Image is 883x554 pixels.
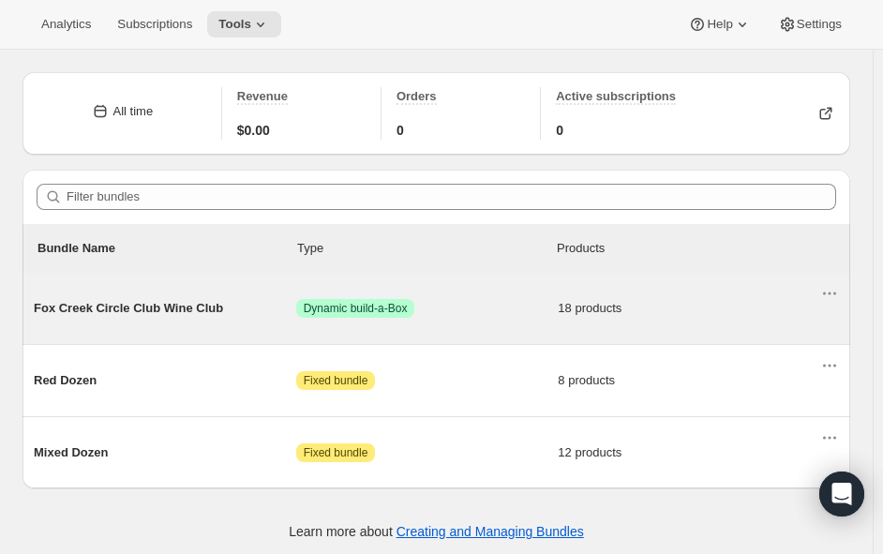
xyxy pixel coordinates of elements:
[397,524,584,539] a: Creating and Managing Bundles
[297,239,557,258] div: Type
[113,102,154,121] div: All time
[67,184,836,210] input: Filter bundles
[797,17,842,32] span: Settings
[41,17,91,32] span: Analytics
[30,11,102,37] button: Analytics
[816,352,843,379] button: Actions for Red Dozen
[304,445,368,460] span: Fixed bundle
[816,280,843,307] button: Actions for Fox Creek Circle Club Wine Club
[237,121,270,140] span: $0.00
[106,11,203,37] button: Subscriptions
[558,371,820,390] span: 8 products
[37,239,297,258] p: Bundle Name
[304,301,408,316] span: Dynamic build-a-Box
[304,373,368,388] span: Fixed bundle
[34,371,296,390] span: Red Dozen
[558,299,820,318] span: 18 products
[558,443,820,462] span: 12 products
[397,89,437,103] span: Orders
[117,17,192,32] span: Subscriptions
[289,522,583,541] p: Learn more about
[707,17,732,32] span: Help
[237,89,288,103] span: Revenue
[34,443,296,462] span: Mixed Dozen
[677,11,762,37] button: Help
[767,11,853,37] button: Settings
[207,11,281,37] button: Tools
[397,121,404,140] span: 0
[819,472,864,517] div: Open Intercom Messenger
[816,425,843,451] button: Actions for Mixed Dozen
[34,299,296,318] span: Fox Creek Circle Club Wine Club
[556,121,563,140] span: 0
[557,239,816,258] div: Products
[556,89,676,103] span: Active subscriptions
[218,17,251,32] span: Tools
